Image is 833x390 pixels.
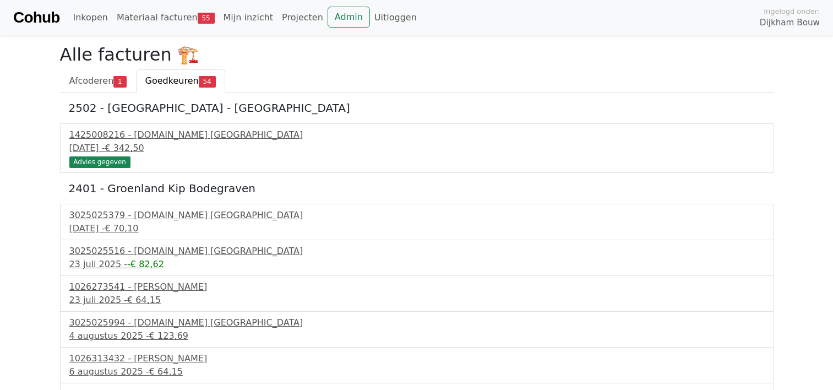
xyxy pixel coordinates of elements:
[760,17,820,29] span: Dijkham Bouw
[69,316,764,329] div: 3025025994 - [DOMAIN_NAME] [GEOGRAPHIC_DATA]
[69,128,764,142] div: 1425008216 - [DOMAIN_NAME] [GEOGRAPHIC_DATA]
[69,316,764,343] a: 3025025994 - [DOMAIN_NAME] [GEOGRAPHIC_DATA]4 augustus 2025 -€ 123,69
[13,4,59,31] a: Cohub
[69,365,764,378] div: 6 augustus 2025 -
[60,44,774,65] h2: Alle facturen 🏗️
[69,245,764,271] a: 3025025516 - [DOMAIN_NAME] [GEOGRAPHIC_DATA]23 juli 2025 --€ 82,62
[69,75,114,86] span: Afcoderen
[105,143,144,153] span: € 342,50
[69,182,765,195] h5: 2401 - Groenland Kip Bodegraven
[69,280,764,307] a: 1026273541 - [PERSON_NAME]23 juli 2025 -€ 64,15
[198,13,215,24] span: 55
[199,76,216,87] span: 54
[764,6,820,17] span: Ingelogd onder:
[370,7,421,29] a: Uitloggen
[69,142,764,155] div: [DATE] -
[105,223,138,234] span: € 70,10
[69,245,764,258] div: 3025025516 - [DOMAIN_NAME] [GEOGRAPHIC_DATA]
[219,7,278,29] a: Mijn inzicht
[69,222,764,235] div: [DATE] -
[68,7,112,29] a: Inkopen
[60,69,136,93] a: Afcoderen1
[113,76,126,87] span: 1
[69,294,764,307] div: 23 juli 2025 -
[69,128,764,166] a: 1425008216 - [DOMAIN_NAME] [GEOGRAPHIC_DATA][DATE] -€ 342,50 Advies gegeven
[69,352,764,365] div: 1026313432 - [PERSON_NAME]
[328,7,370,28] a: Admin
[112,7,219,29] a: Materiaal facturen55
[277,7,328,29] a: Projecten
[127,295,161,305] span: € 64,15
[149,331,188,341] span: € 123,69
[69,329,764,343] div: 4 augustus 2025 -
[69,209,764,222] div: 3025025379 - [DOMAIN_NAME] [GEOGRAPHIC_DATA]
[69,101,765,115] h5: 2502 - [GEOGRAPHIC_DATA] - [GEOGRAPHIC_DATA]
[69,258,764,271] div: 23 juli 2025 -
[69,352,764,378] a: 1026313432 - [PERSON_NAME]6 augustus 2025 -€ 64,15
[69,209,764,235] a: 3025025379 - [DOMAIN_NAME] [GEOGRAPHIC_DATA][DATE] -€ 70,10
[149,366,183,377] span: € 64,15
[69,156,130,167] div: Advies gegeven
[136,69,225,93] a: Goedkeuren54
[69,280,764,294] div: 1026273541 - [PERSON_NAME]
[145,75,199,86] span: Goedkeuren
[127,259,164,269] span: -€ 82,62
